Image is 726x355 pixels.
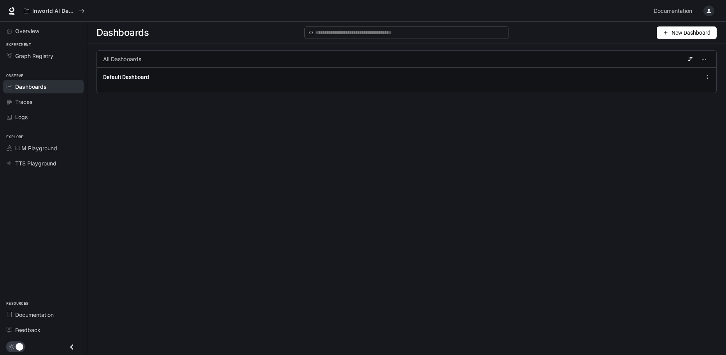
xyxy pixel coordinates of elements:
[3,323,84,337] a: Feedback
[672,28,710,37] span: New Dashboard
[63,339,81,355] button: Close drawer
[96,25,149,40] span: Dashboards
[15,27,39,35] span: Overview
[3,308,84,322] a: Documentation
[3,110,84,124] a: Logs
[15,98,32,106] span: Traces
[15,52,53,60] span: Graph Registry
[3,24,84,38] a: Overview
[32,8,76,14] p: Inworld AI Demos
[20,3,88,19] button: All workspaces
[16,342,23,351] span: Dark mode toggle
[15,159,56,167] span: TTS Playground
[103,55,141,63] span: All Dashboards
[3,141,84,155] a: LLM Playground
[3,80,84,93] a: Dashboards
[3,95,84,109] a: Traces
[3,156,84,170] a: TTS Playground
[651,3,698,19] a: Documentation
[103,73,149,81] a: Default Dashboard
[3,49,84,63] a: Graph Registry
[657,26,717,39] button: New Dashboard
[15,144,57,152] span: LLM Playground
[15,113,28,121] span: Logs
[15,311,54,319] span: Documentation
[654,6,692,16] span: Documentation
[15,83,47,91] span: Dashboards
[15,326,40,334] span: Feedback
